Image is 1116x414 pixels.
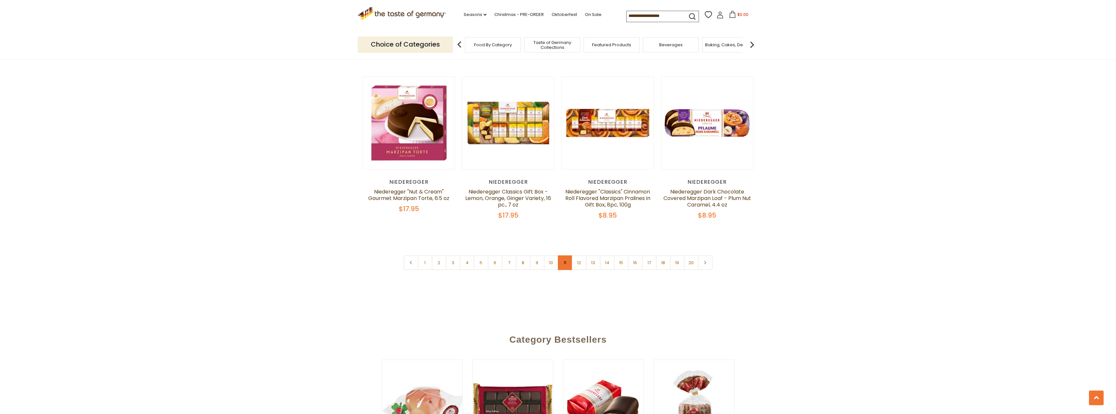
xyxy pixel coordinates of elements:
a: Niederegger Classics Gift Box -Lemon, Orange, Ginger Variety, 16 pc., 7 oz [465,188,551,208]
a: Oktoberfest [552,11,577,18]
a: 8 [516,255,530,270]
a: 4 [460,255,474,270]
a: Niederegger "Classics" Cinnamon Roll Flavored Marzipan Pralines in Gift Box, 8pc, 100g [565,188,650,208]
a: 16 [628,255,643,270]
a: Featured Products [592,42,631,47]
img: Niederegger "Nut & Cream" Gourmet Marzipan Torte, 6.5 oz [363,77,455,169]
a: 1 [418,255,432,270]
span: $8.95 [599,211,617,220]
a: Seasons [464,11,486,18]
a: 9 [530,255,544,270]
a: 3 [446,255,460,270]
a: On Sale [585,11,601,18]
img: Niederegger Classics Gift Box -Lemon, Orange, Ginger Variety, 16 pc., 7 oz [462,77,555,169]
a: Food By Category [474,42,512,47]
a: 5 [474,255,488,270]
a: Niederegger Dark Chocolate Covered Marzipan Loaf - Plum Nut Caramel, 4.4 oz [663,188,751,208]
img: Niederegger Dark Chocolate Covered Marzipan Loaf - Plum Nut Caramel, 4.4 oz [661,77,753,169]
a: Beverages [659,42,683,47]
a: 13 [586,255,601,270]
div: Niederegger [661,179,754,185]
span: $0.00 [737,12,748,17]
span: $17.95 [498,211,518,220]
span: $8.95 [698,211,716,220]
a: 18 [656,255,671,270]
a: 7 [502,255,516,270]
a: 10 [544,255,558,270]
div: Category Bestsellers [332,325,785,351]
div: Niederegger [561,179,654,185]
span: $17.95 [399,204,419,213]
a: Baking, Cakes, Desserts [705,42,756,47]
div: Niederegger [363,179,456,185]
a: 19 [670,255,685,270]
p: Choice of Categories [358,36,453,52]
a: 15 [614,255,629,270]
a: Taste of Germany Collections [526,40,578,50]
img: next arrow [746,38,759,51]
a: 20 [684,255,699,270]
a: Christmas - PRE-ORDER [494,11,544,18]
div: Niederegger [462,179,555,185]
a: 12 [572,255,587,270]
a: 14 [600,255,615,270]
button: $0.00 [725,11,753,21]
a: 6 [488,255,502,270]
a: 17 [642,255,657,270]
a: 11 [558,255,572,270]
img: previous arrow [453,38,466,51]
a: Niederegger "Nut & Cream" Gourmet Marzipan Torte, 6.5 oz [368,188,449,202]
a: 2 [432,255,446,270]
img: Niederegger "Classics" Cinnamon Roll Flavored Marzipan Pralines in Gift Box, 8pc, 100g [562,77,654,169]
